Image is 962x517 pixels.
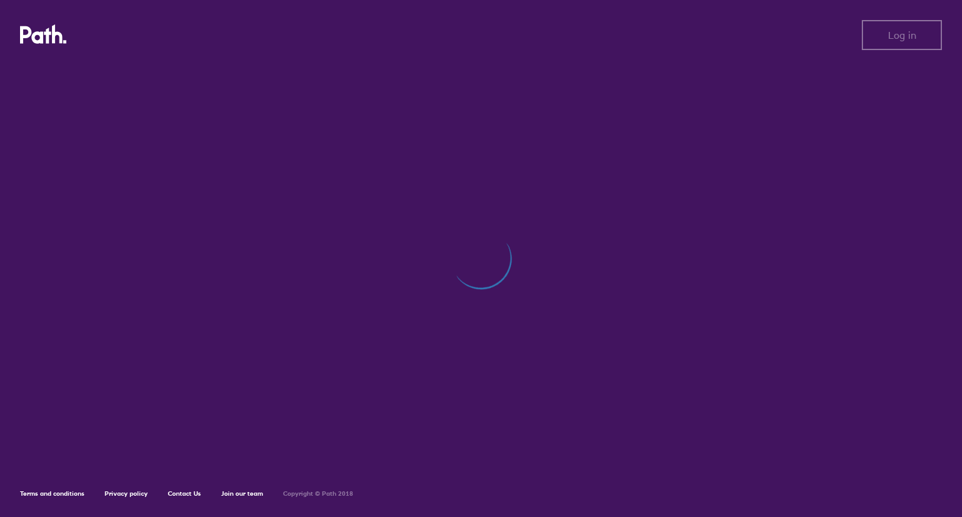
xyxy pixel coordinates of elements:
[105,489,148,498] a: Privacy policy
[221,489,263,498] a: Join our team
[888,29,916,41] span: Log in
[862,20,942,50] button: Log in
[168,489,201,498] a: Contact Us
[283,490,353,498] h6: Copyright © Path 2018
[20,489,85,498] a: Terms and conditions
